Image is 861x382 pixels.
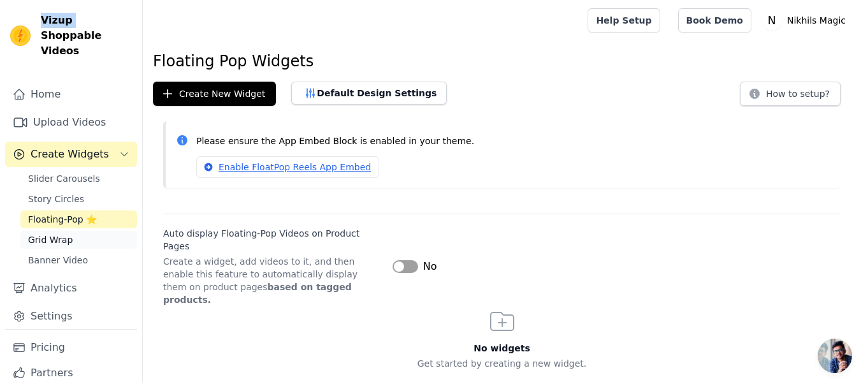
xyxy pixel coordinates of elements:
[768,14,776,27] text: N
[196,156,379,178] a: Enable FloatPop Reels App Embed
[41,13,132,59] span: Vizup Shoppable Videos
[153,82,276,106] button: Create New Widget
[740,82,841,106] button: How to setup?
[762,9,851,32] button: N Nikhils Magic
[5,82,137,107] a: Home
[143,357,861,370] p: Get started by creating a new widget.
[28,193,84,205] span: Story Circles
[5,335,137,360] a: Pricing
[740,91,841,103] a: How to setup?
[5,110,137,135] a: Upload Videos
[20,231,137,249] a: Grid Wrap
[28,233,73,246] span: Grid Wrap
[5,142,137,167] button: Create Widgets
[153,51,851,71] h1: Floating Pop Widgets
[588,8,660,33] a: Help Setup
[31,147,109,162] span: Create Widgets
[20,210,137,228] a: Floating-Pop ⭐
[163,255,382,306] p: Create a widget, add videos to it, and then enable this feature to automatically display them on ...
[423,259,437,274] span: No
[28,213,97,226] span: Floating-Pop ⭐
[393,259,437,274] button: No
[20,251,137,269] a: Banner Video
[28,172,100,185] span: Slider Carousels
[196,134,830,149] p: Please ensure the App Embed Block is enabled in your theme.
[291,82,447,105] button: Default Design Settings
[10,26,31,46] img: Vizup
[163,227,382,253] label: Auto display Floating-Pop Videos on Product Pages
[20,190,137,208] a: Story Circles
[782,9,851,32] p: Nikhils Magic
[5,304,137,329] a: Settings
[818,339,852,373] a: Open chat
[5,275,137,301] a: Analytics
[28,254,88,267] span: Banner Video
[678,8,751,33] a: Book Demo
[20,170,137,187] a: Slider Carousels
[163,282,352,305] strong: based on tagged products.
[143,342,861,355] h3: No widgets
